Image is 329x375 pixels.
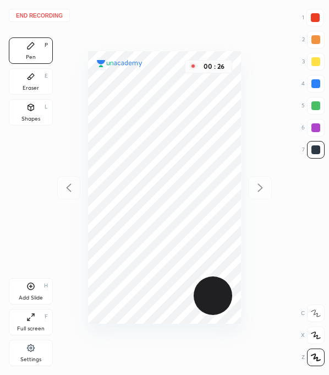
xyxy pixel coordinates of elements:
div: Pen [26,55,36,60]
div: Settings [20,357,41,362]
div: Shapes [21,116,40,122]
div: Full screen [17,326,45,331]
div: 2 [302,31,325,48]
div: 3 [302,53,325,70]
div: Z [301,349,325,366]
div: L [45,104,48,110]
img: logo.38c385cc.svg [97,60,142,67]
div: Eraser [23,85,39,91]
div: P [45,42,48,48]
div: 1 [302,9,324,26]
div: C [301,305,325,322]
div: 5 [301,97,325,115]
div: F [45,314,48,319]
div: H [44,283,48,289]
div: 00 : 26 [201,63,227,70]
div: 7 [302,141,325,159]
div: E [45,73,48,79]
div: X [301,327,325,344]
div: 4 [301,75,325,93]
div: 6 [301,119,325,137]
button: End recording [9,9,70,22]
div: Add Slide [19,295,43,301]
